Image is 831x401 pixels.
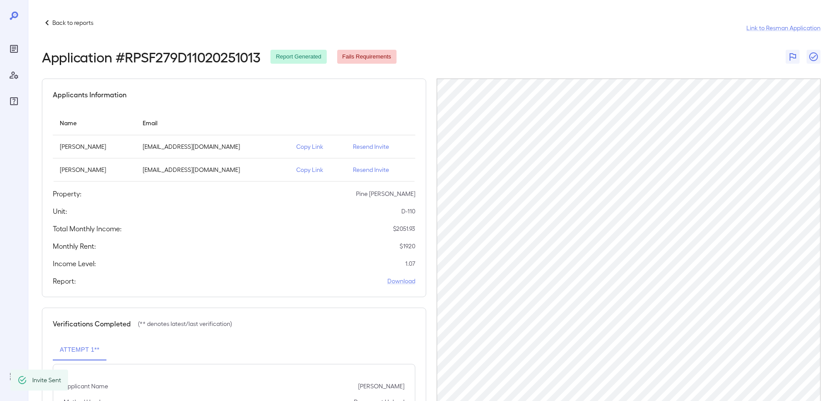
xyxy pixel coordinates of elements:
[7,94,21,108] div: FAQ
[60,142,129,151] p: [PERSON_NAME]
[401,207,415,216] p: D-110
[53,258,96,269] h5: Income Level:
[136,110,289,135] th: Email
[746,24,821,32] a: Link to Resman Application
[356,189,415,198] p: Pine [PERSON_NAME]
[53,110,136,135] th: Name
[143,142,282,151] p: [EMAIL_ADDRESS][DOMAIN_NAME]
[32,372,61,388] div: Invite Sent
[60,165,129,174] p: [PERSON_NAME]
[7,370,21,384] div: Log Out
[143,165,282,174] p: [EMAIL_ADDRESS][DOMAIN_NAME]
[53,206,67,216] h5: Unit:
[387,277,415,285] a: Download
[7,42,21,56] div: Reports
[393,224,415,233] p: $ 2051.93
[53,223,122,234] h5: Total Monthly Income:
[64,382,108,391] p: Applicant Name
[53,110,415,182] table: simple table
[358,382,404,391] p: [PERSON_NAME]
[52,18,93,27] p: Back to reports
[353,165,408,174] p: Resend Invite
[807,50,821,64] button: Close Report
[270,53,326,61] span: Report Generated
[405,259,415,268] p: 1.07
[53,339,106,360] button: Attempt 1**
[296,165,339,174] p: Copy Link
[42,49,260,65] h2: Application # RPSF279D11020251013
[296,142,339,151] p: Copy Link
[337,53,397,61] span: Fails Requirements
[53,89,127,100] h5: Applicants Information
[53,189,82,199] h5: Property:
[7,68,21,82] div: Manage Users
[138,319,232,328] p: (** denotes latest/last verification)
[53,241,96,251] h5: Monthly Rent:
[53,319,131,329] h5: Verifications Completed
[53,276,76,286] h5: Report:
[400,242,415,250] p: $ 1920
[353,142,408,151] p: Resend Invite
[786,50,800,64] button: Flag Report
